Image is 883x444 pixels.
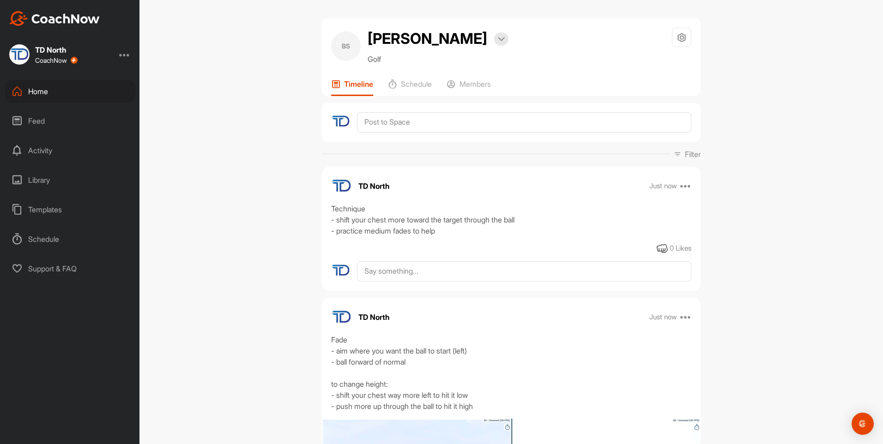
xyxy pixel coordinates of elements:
[460,79,491,89] p: Members
[344,79,373,89] p: Timeline
[498,37,505,42] img: arrow-down
[5,109,135,132] div: Feed
[5,168,135,192] div: Library
[852,413,874,435] div: Open Intercom Messenger
[649,312,677,322] p: Just now
[5,80,135,103] div: Home
[35,57,78,64] div: CoachNow
[331,334,691,412] div: Fade - aim where you want the ball to start (left) - ball forward of normal to change height: - s...
[331,307,351,327] img: avatar
[670,243,691,254] div: 0 Likes
[5,228,135,251] div: Schedule
[358,180,390,192] p: TD North
[9,44,30,65] img: square_a2c626d8416b12200a2ebc46ed2e55fa.jpg
[331,31,361,61] div: BS
[331,261,350,280] img: avatar
[331,203,691,236] div: Technique - shift your chest more toward the target through the ball - practice medium fades to help
[9,11,100,26] img: CoachNow
[5,257,135,280] div: Support & FAQ
[649,181,677,191] p: Just now
[368,28,487,50] h2: [PERSON_NAME]
[685,149,701,160] p: Filter
[358,312,390,323] p: TD North
[35,46,78,54] div: TD North
[5,198,135,221] div: Templates
[331,112,350,131] img: avatar
[331,176,351,196] img: avatar
[401,79,432,89] p: Schedule
[368,54,508,65] p: Golf
[5,139,135,162] div: Activity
